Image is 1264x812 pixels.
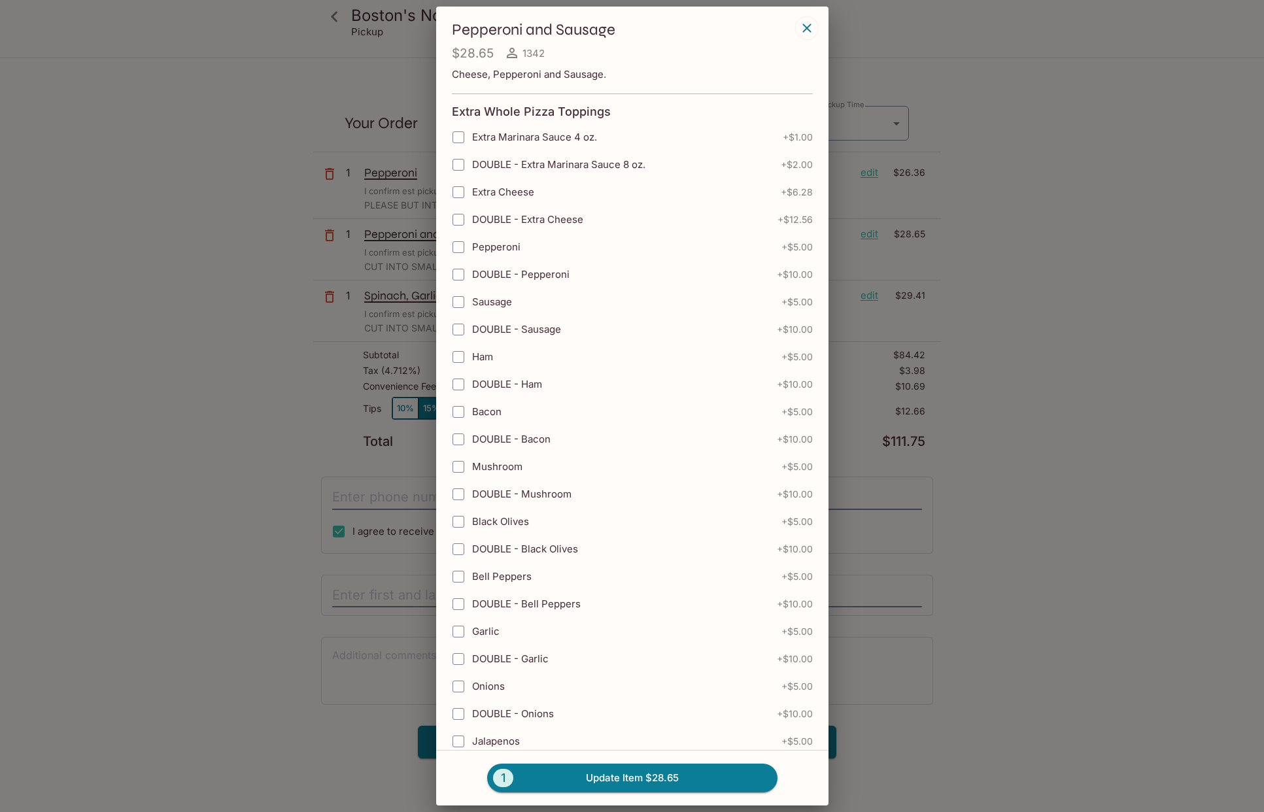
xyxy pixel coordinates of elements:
[781,736,813,747] span: + $5.00
[777,269,813,280] span: + $10.00
[472,296,512,308] span: Sausage
[777,654,813,664] span: + $10.00
[472,405,502,418] span: Bacon
[472,543,578,555] span: DOUBLE - Black Olives
[781,160,813,170] span: + $2.00
[472,707,554,720] span: DOUBLE - Onions
[472,680,505,692] span: Onions
[472,433,551,445] span: DOUBLE - Bacon
[452,45,494,61] h4: $28.65
[781,297,813,307] span: + $5.00
[472,488,572,500] span: DOUBLE - Mushroom
[777,544,813,554] span: + $10.00
[472,131,597,143] span: Extra Marinara Sauce 4 oz.
[472,350,493,363] span: Ham
[781,407,813,417] span: + $5.00
[777,379,813,390] span: + $10.00
[452,68,813,80] p: Cheese, Pepperoni and Sausage.
[781,187,813,197] span: + $6.28
[472,570,532,583] span: Bell Peppers
[472,378,542,390] span: DOUBLE - Ham
[472,241,521,253] span: Pepperoni
[777,709,813,719] span: + $10.00
[777,214,813,225] span: + $12.56
[781,242,813,252] span: + $5.00
[452,20,792,40] h3: Pepperoni and Sausage
[781,352,813,362] span: + $5.00
[783,132,813,143] span: + $1.00
[781,516,813,527] span: + $5.00
[777,324,813,335] span: + $10.00
[493,769,513,787] span: 1
[472,268,570,280] span: DOUBLE - Pepperoni
[472,460,522,473] span: Mushroom
[472,213,583,226] span: DOUBLE - Extra Cheese
[472,735,520,747] span: Jalapenos
[777,489,813,499] span: + $10.00
[781,681,813,692] span: + $5.00
[472,158,645,171] span: DOUBLE - Extra Marinara Sauce 8 oz.
[781,571,813,582] span: + $5.00
[452,105,611,119] h4: Extra Whole Pizza Toppings
[777,434,813,445] span: + $10.00
[781,462,813,472] span: + $5.00
[781,626,813,637] span: + $5.00
[777,599,813,609] span: + $10.00
[472,625,500,637] span: Garlic
[472,323,561,335] span: DOUBLE - Sausage
[472,186,534,198] span: Extra Cheese
[522,47,545,59] span: 1342
[472,598,581,610] span: DOUBLE - Bell Peppers
[472,515,529,528] span: Black Olives
[472,652,549,665] span: DOUBLE - Garlic
[487,764,777,792] button: 1Update Item $28.65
